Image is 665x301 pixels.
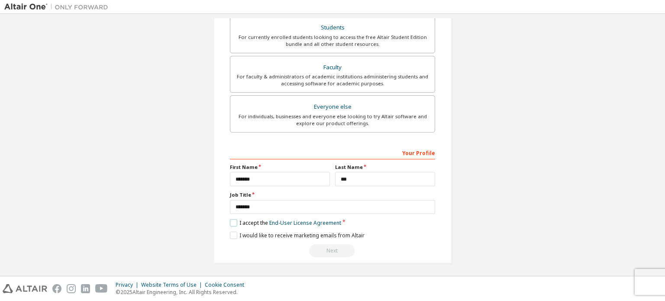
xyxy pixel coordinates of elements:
[230,232,365,239] label: I would like to receive marketing emails from Altair
[205,282,249,288] div: Cookie Consent
[269,219,341,227] a: End-User License Agreement
[4,3,113,11] img: Altair One
[236,61,429,74] div: Faculty
[236,101,429,113] div: Everyone else
[236,22,429,34] div: Students
[95,284,108,293] img: youtube.svg
[230,244,435,257] div: Read and acccept EULA to continue
[230,146,435,159] div: Your Profile
[236,113,429,127] div: For individuals, businesses and everyone else looking to try Altair software and explore our prod...
[236,34,429,48] div: For currently enrolled students looking to access the free Altair Student Edition bundle and all ...
[116,282,141,288] div: Privacy
[141,282,205,288] div: Website Terms of Use
[116,288,249,296] p: © 2025 Altair Engineering, Inc. All Rights Reserved.
[230,164,330,171] label: First Name
[67,284,76,293] img: instagram.svg
[52,284,61,293] img: facebook.svg
[335,164,435,171] label: Last Name
[3,284,47,293] img: altair_logo.svg
[236,73,429,87] div: For faculty & administrators of academic institutions administering students and accessing softwa...
[81,284,90,293] img: linkedin.svg
[230,191,435,198] label: Job Title
[230,219,341,227] label: I accept the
